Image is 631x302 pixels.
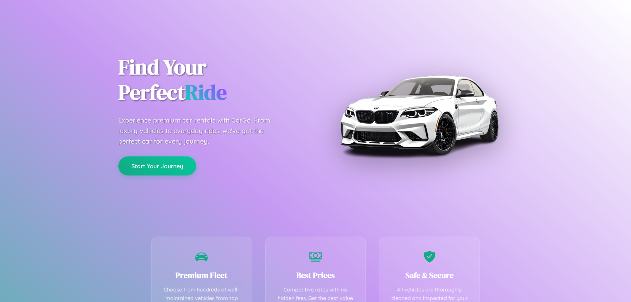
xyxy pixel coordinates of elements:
[337,33,501,197] img: Premium BMW car rental vehicle
[118,55,306,105] h1: Find Your Perfect
[118,156,196,175] button: Start Your Journey
[389,270,470,281] h3: Safe & Secure
[118,115,283,147] p: Experience premium car rentals with CarGo. From luxury vehicles to everyday rides, we've got the ...
[185,78,227,106] span: Ride
[275,270,356,281] h3: Best Prices
[161,270,242,281] h3: Premium Fleet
